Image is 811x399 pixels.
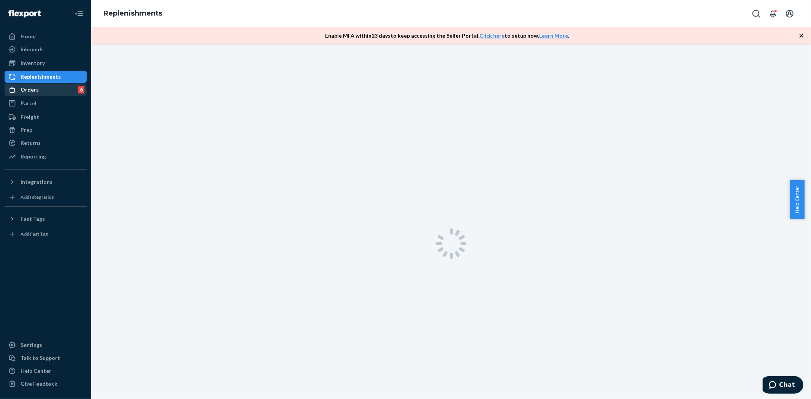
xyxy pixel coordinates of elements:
[21,354,60,362] div: Talk to Support
[78,86,84,93] div: 6
[790,180,805,219] button: Help Center
[97,3,168,25] ol: breadcrumbs
[5,97,87,109] a: Parcel
[5,228,87,240] a: Add Fast Tag
[5,352,87,364] button: Talk to Support
[21,59,45,67] div: Inventory
[21,380,57,388] div: Give Feedback
[5,57,87,69] a: Inventory
[21,113,39,121] div: Freight
[540,32,568,39] a: Learn More
[5,43,87,55] a: Inbounds
[21,231,48,237] div: Add Fast Tag
[21,341,42,349] div: Settings
[21,126,32,134] div: Prep
[21,367,51,375] div: Help Center
[103,9,162,17] a: Replenishments
[5,191,87,203] a: Add Integration
[765,6,781,21] button: Open notifications
[21,139,41,147] div: Returns
[749,6,764,21] button: Open Search Box
[5,84,87,96] a: Orders6
[325,32,570,40] p: Enable MFA within 23 days to keep accessing the Seller Portal. to setup now. .
[8,10,41,17] img: Flexport logo
[21,86,39,93] div: Orders
[5,124,87,136] a: Prep
[21,73,61,81] div: Replenishments
[480,32,505,39] a: Click here
[5,71,87,83] a: Replenishments
[21,194,54,200] div: Add Integration
[5,30,87,43] a: Home
[782,6,797,21] button: Open account menu
[5,150,87,163] a: Reporting
[5,176,87,188] button: Integrations
[21,33,36,40] div: Home
[5,378,87,390] button: Give Feedback
[21,46,44,53] div: Inbounds
[21,215,45,223] div: Fast Tags
[5,137,87,149] a: Returns
[5,339,87,351] a: Settings
[71,6,87,21] button: Close Navigation
[21,153,46,160] div: Reporting
[5,213,87,225] button: Fast Tags
[5,111,87,123] a: Freight
[21,100,37,107] div: Parcel
[5,365,87,377] a: Help Center
[21,178,52,186] div: Integrations
[763,376,803,395] iframe: Opens a widget where you can chat to one of our agents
